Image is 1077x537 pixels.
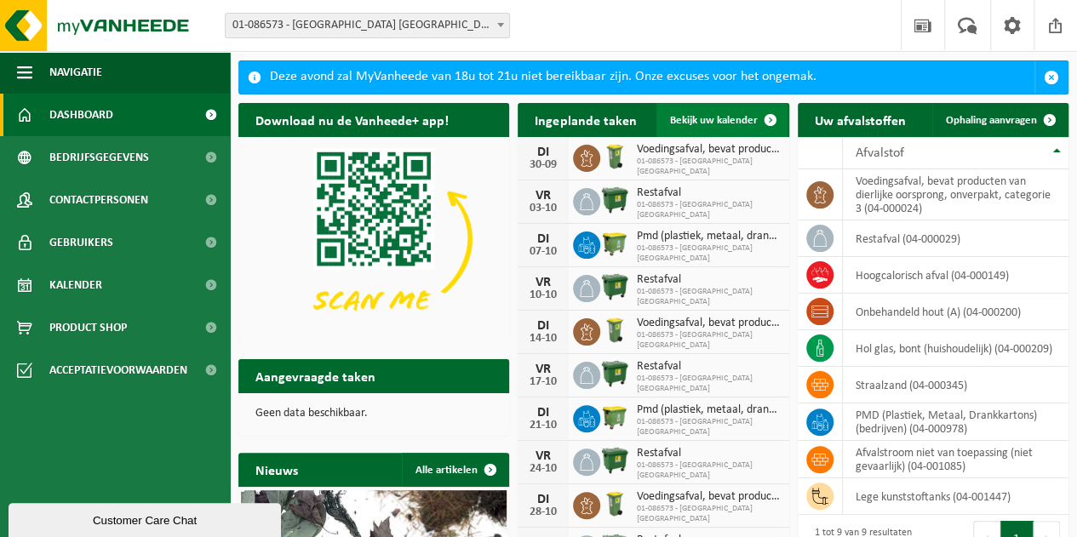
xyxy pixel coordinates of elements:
[600,186,629,214] img: WB-1100-HPE-GN-01
[636,157,780,177] span: 01-086573 - [GEOGRAPHIC_DATA] [GEOGRAPHIC_DATA]
[636,360,780,374] span: Restafval
[238,103,466,136] h2: Download nu de Vanheede+ app!
[49,94,113,136] span: Dashboard
[798,103,923,136] h2: Uw afvalstoffen
[526,189,560,203] div: VR
[670,115,758,126] span: Bekijk uw kalender
[636,403,780,417] span: Pmd (plastiek, metaal, drankkartons) (bedrijven)
[526,159,560,171] div: 30-09
[636,447,780,460] span: Restafval
[656,103,788,137] a: Bekijk uw kalender
[636,490,780,504] span: Voedingsafval, bevat producten van dierlijke oorsprong, onverpakt, categorie 3
[636,287,780,307] span: 01-086573 - [GEOGRAPHIC_DATA] [GEOGRAPHIC_DATA]
[526,493,560,506] div: DI
[600,229,629,258] img: WB-1100-HPE-GN-50
[600,403,629,431] img: WB-1100-HPE-GN-50
[270,61,1034,94] div: Deze avond zal MyVanheede van 18u tot 21u niet bereikbaar zijn. Onze excuses voor het ongemak.
[636,504,780,524] span: 01-086573 - [GEOGRAPHIC_DATA] [GEOGRAPHIC_DATA]
[843,367,1068,403] td: straalzand (04-000345)
[636,330,780,351] span: 01-086573 - [GEOGRAPHIC_DATA] [GEOGRAPHIC_DATA]
[238,359,392,392] h2: Aangevraagde taken
[49,179,148,221] span: Contactpersonen
[636,417,780,437] span: 01-086573 - [GEOGRAPHIC_DATA] [GEOGRAPHIC_DATA]
[636,243,780,264] span: 01-086573 - [GEOGRAPHIC_DATA] [GEOGRAPHIC_DATA]
[843,330,1068,367] td: hol glas, bont (huishoudelijk) (04-000209)
[238,137,509,340] img: Download de VHEPlus App
[526,363,560,376] div: VR
[843,169,1068,220] td: voedingsafval, bevat producten van dierlijke oorsprong, onverpakt, categorie 3 (04-000024)
[932,103,1067,137] a: Ophaling aanvragen
[946,115,1037,126] span: Ophaling aanvragen
[856,146,904,160] span: Afvalstof
[636,374,780,394] span: 01-086573 - [GEOGRAPHIC_DATA] [GEOGRAPHIC_DATA]
[600,142,629,171] img: WB-0140-HPE-GN-50
[843,441,1068,478] td: afvalstroom niet van toepassing (niet gevaarlijk) (04-001085)
[526,406,560,420] div: DI
[636,273,780,287] span: Restafval
[238,453,315,486] h2: Nieuws
[402,453,507,487] a: Alle artikelen
[843,257,1068,294] td: hoogcalorisch afval (04-000149)
[49,264,102,306] span: Kalender
[600,359,629,388] img: WB-1100-HPE-GN-01
[526,203,560,214] div: 03-10
[225,13,510,38] span: 01-086573 - SAINT-GOBAIN SOLAR GARD NV - ZULTE
[600,489,629,518] img: WB-0140-HPE-GN-50
[526,246,560,258] div: 07-10
[49,306,127,349] span: Product Shop
[843,220,1068,257] td: restafval (04-000029)
[526,463,560,475] div: 24-10
[636,143,780,157] span: Voedingsafval, bevat producten van dierlijke oorsprong, onverpakt, categorie 3
[636,230,780,243] span: Pmd (plastiek, metaal, drankkartons) (bedrijven)
[526,449,560,463] div: VR
[49,349,187,391] span: Acceptatievoorwaarden
[600,316,629,345] img: WB-0140-HPE-GN-50
[526,319,560,333] div: DI
[49,221,113,264] span: Gebruikers
[9,500,284,537] iframe: chat widget
[255,408,492,420] p: Geen data beschikbaar.
[49,51,102,94] span: Navigatie
[843,294,1068,330] td: onbehandeld hout (A) (04-000200)
[226,14,509,37] span: 01-086573 - SAINT-GOBAIN SOLAR GARD NV - ZULTE
[843,403,1068,441] td: PMD (Plastiek, Metaal, Drankkartons) (bedrijven) (04-000978)
[843,478,1068,515] td: lege kunststoftanks (04-001447)
[526,289,560,301] div: 10-10
[600,272,629,301] img: WB-1100-HPE-GN-01
[526,232,560,246] div: DI
[526,333,560,345] div: 14-10
[49,136,149,179] span: Bedrijfsgegevens
[526,276,560,289] div: VR
[526,376,560,388] div: 17-10
[636,186,780,200] span: Restafval
[518,103,653,136] h2: Ingeplande taken
[526,420,560,431] div: 21-10
[636,317,780,330] span: Voedingsafval, bevat producten van dierlijke oorsprong, onverpakt, categorie 3
[526,146,560,159] div: DI
[636,460,780,481] span: 01-086573 - [GEOGRAPHIC_DATA] [GEOGRAPHIC_DATA]
[526,506,560,518] div: 28-10
[600,446,629,475] img: WB-1100-HPE-GN-01
[636,200,780,220] span: 01-086573 - [GEOGRAPHIC_DATA] [GEOGRAPHIC_DATA]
